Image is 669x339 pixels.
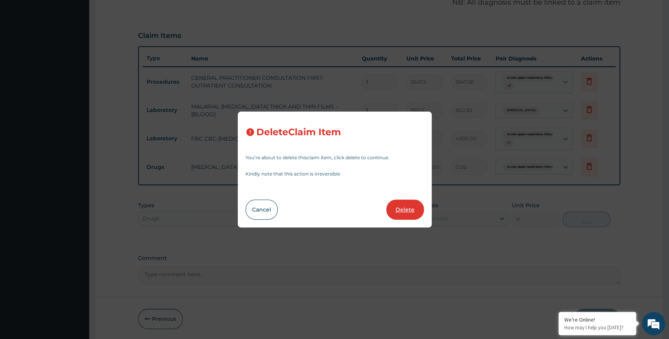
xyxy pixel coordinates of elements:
button: Delete [386,200,424,220]
h3: Delete Claim Item [256,127,341,138]
div: We're Online! [564,316,630,323]
p: Kindly note that this action is irreversible [245,172,424,176]
button: Cancel [245,200,278,220]
textarea: Type your message and hit 'Enter' [4,212,148,239]
img: d_794563401_company_1708531726252_794563401 [14,39,31,58]
p: How may I help you today? [564,324,630,331]
span: We're online! [45,98,107,176]
div: Chat with us now [40,43,130,53]
div: Minimize live chat window [127,4,146,22]
p: You’re about to delete this claim item , click delete to continue. [245,155,424,160]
